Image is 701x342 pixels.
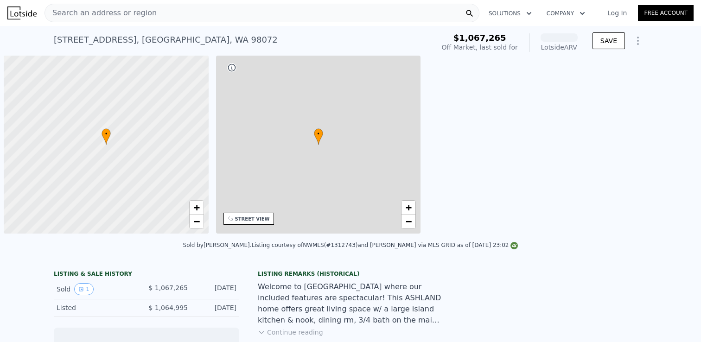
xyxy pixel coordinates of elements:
div: [DATE] [195,283,236,295]
div: [DATE] [195,303,236,312]
span: $1,067,265 [453,33,506,43]
button: Solutions [481,5,539,22]
div: • [102,128,111,145]
span: • [102,130,111,138]
span: − [193,215,199,227]
img: NWMLS Logo [510,242,518,249]
div: STREET VIEW [235,215,270,222]
span: + [193,202,199,213]
div: Welcome to [GEOGRAPHIC_DATA] where our included features are spectacular! This ASHLAND home offer... [258,281,443,326]
div: Sold [57,283,139,295]
div: Sold by [PERSON_NAME] . [183,242,252,248]
div: Listed [57,303,139,312]
span: − [406,215,412,227]
div: Lotside ARV [541,43,578,52]
span: • [314,130,323,138]
div: Off Market, last sold for [442,43,518,52]
button: Continue reading [258,328,323,337]
div: Listing Remarks (Historical) [258,270,443,278]
span: $ 1,067,265 [148,284,188,291]
a: Log In [596,8,638,18]
span: $ 1,064,995 [148,304,188,311]
button: Show Options [629,32,647,50]
div: [STREET_ADDRESS] , [GEOGRAPHIC_DATA] , WA 98072 [54,33,278,46]
div: Listing courtesy of NWMLS (#1312743) and [PERSON_NAME] via MLS GRID as of [DATE] 23:02 [251,242,518,248]
span: + [406,202,412,213]
button: View historical data [74,283,94,295]
a: Zoom out [401,215,415,228]
span: Search an address or region [45,7,157,19]
button: Company [539,5,593,22]
img: Lotside [7,6,37,19]
a: Free Account [638,5,694,21]
div: • [314,128,323,145]
button: SAVE [593,32,625,49]
a: Zoom out [190,215,204,228]
a: Zoom in [190,201,204,215]
a: Zoom in [401,201,415,215]
div: LISTING & SALE HISTORY [54,270,239,279]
